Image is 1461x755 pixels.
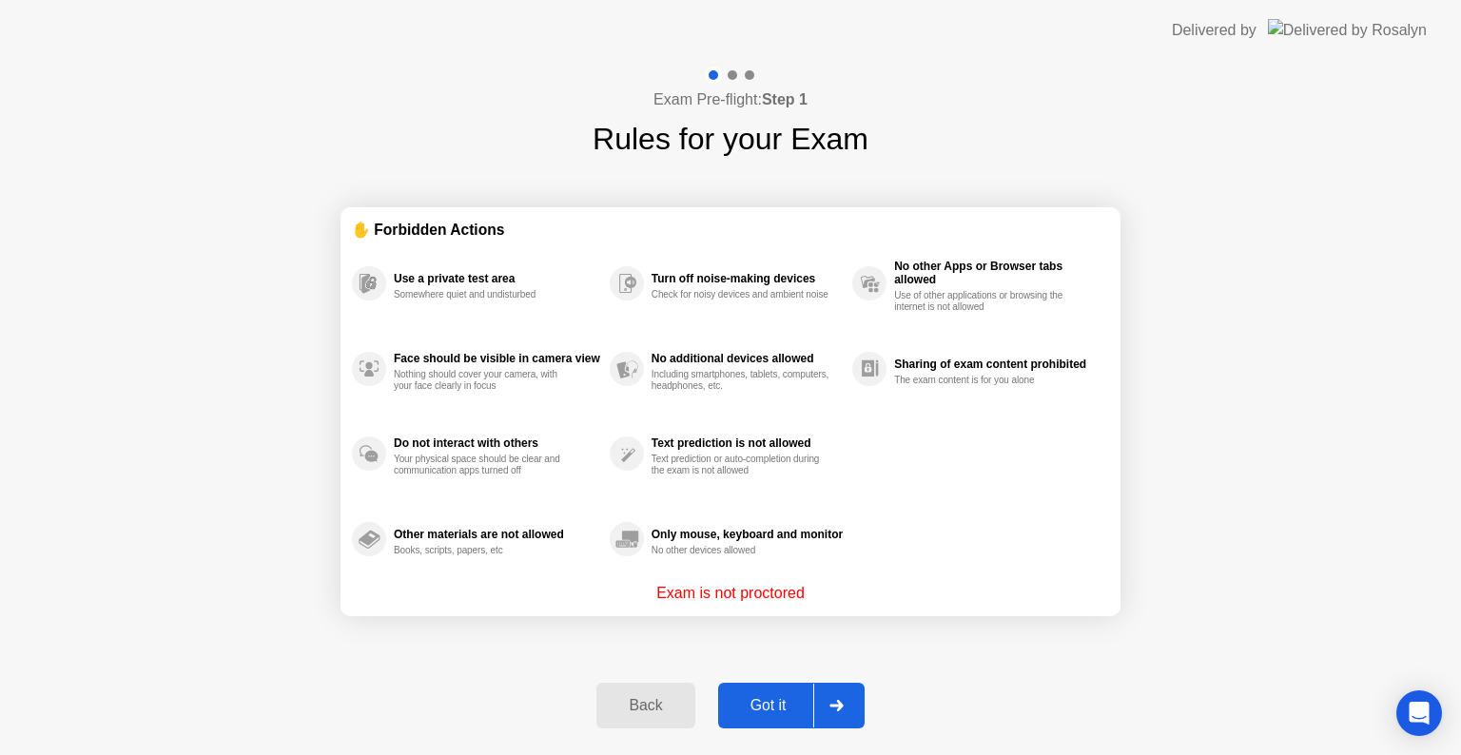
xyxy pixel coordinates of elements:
div: Turn off noise-making devices [652,272,843,285]
div: Sharing of exam content prohibited [894,358,1100,371]
div: Delivered by [1172,19,1256,42]
h1: Rules for your Exam [593,116,868,162]
div: No other devices allowed [652,545,831,556]
div: Only mouse, keyboard and monitor [652,528,843,541]
div: Books, scripts, papers, etc [394,545,574,556]
button: Back [596,683,694,728]
div: Face should be visible in camera view [394,352,600,365]
div: ✋ Forbidden Actions [352,219,1109,241]
div: Text prediction or auto-completion during the exam is not allowed [652,454,831,476]
div: Back [602,697,689,714]
div: Your physical space should be clear and communication apps turned off [394,454,574,476]
div: Do not interact with others [394,436,600,450]
div: Somewhere quiet and undisturbed [394,289,574,300]
p: Exam is not proctored [656,582,805,605]
div: Open Intercom Messenger [1396,690,1442,736]
div: Check for noisy devices and ambient noise [652,289,831,300]
div: Text prediction is not allowed [652,436,843,450]
div: Nothing should cover your camera, with your face clearly in focus [394,369,574,392]
div: Including smartphones, tablets, computers, headphones, etc. [652,369,831,392]
div: Use a private test area [394,272,600,285]
img: Delivered by Rosalyn [1268,19,1427,41]
h4: Exam Pre-flight: [653,88,808,111]
div: No other Apps or Browser tabs allowed [894,260,1100,286]
div: No additional devices allowed [652,352,843,365]
div: Got it [724,697,813,714]
div: Use of other applications or browsing the internet is not allowed [894,290,1074,313]
div: Other materials are not allowed [394,528,600,541]
b: Step 1 [762,91,808,107]
div: The exam content is for you alone [894,375,1074,386]
button: Got it [718,683,865,728]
